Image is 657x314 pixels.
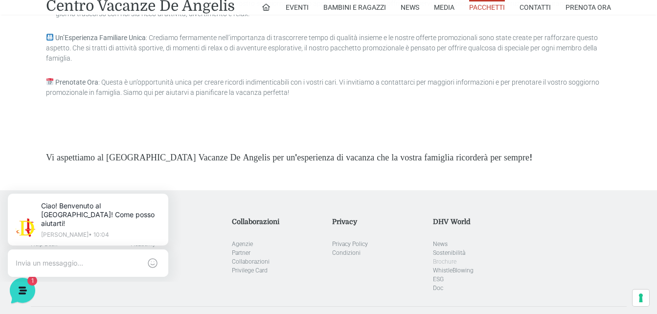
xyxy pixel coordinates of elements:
[433,285,443,292] a: Doc
[8,43,164,63] p: La nostra missione è rendere la tua esperienza straordinaria!
[8,276,37,305] iframe: Customerly Messenger Launcher
[433,249,465,256] a: Sostenibilità
[41,106,157,115] p: Ciao! Benvenuto al [GEOGRAPHIC_DATA]! Come posso aiutarti!
[22,183,160,193] input: Cerca un articolo...
[332,241,368,247] a: Privacy Policy
[55,78,98,86] strong: Prenotate Ora
[332,249,361,256] a: Condizioni
[46,34,53,41] img: 👨‍👩‍👧‍👦
[46,78,53,85] img: 📅
[16,95,35,114] img: light
[163,94,180,103] p: 51 s fa
[8,224,68,247] button: Home
[87,78,180,86] a: [DEMOGRAPHIC_DATA] tutto
[8,8,164,39] h2: Ciao da De Angelis Resort 👋
[85,238,111,247] p: Messaggi
[151,238,165,247] p: Aiuto
[64,129,144,137] span: Inizia una conversazione
[170,106,180,115] span: 1
[46,153,611,163] h4: Vi aspettiamo al [GEOGRAPHIC_DATA] Vacanze De Angelis per un'esperienza di vacanza che la vostra ...
[98,223,105,230] span: 1
[46,33,611,64] p: : Crediamo fermamente nell’importanza di trascorrere tempo di qualità insieme e le nostre offerte...
[232,267,268,274] a: Privilege Card
[47,50,166,56] p: [PERSON_NAME] • 10:04
[332,218,426,226] h5: Privacy
[433,258,456,265] a: Brochure
[55,34,146,42] strong: Un’Esperienza Familiare Unica
[232,218,325,226] h5: Collaborazioni
[16,162,76,170] span: Trova una risposta
[433,276,444,283] a: ESG
[47,20,166,46] p: Ciao! Benvenuto al [GEOGRAPHIC_DATA]! Come posso aiutarti!
[16,123,180,143] button: Inizia una conversazione
[232,258,270,265] a: Collaborazioni
[16,78,83,86] span: Le tue conversazioni
[46,77,611,98] p: : Questa è un’opportunità unica per creare ricordi indimenticabili con i vostri cari. Vi invitiam...
[68,224,128,247] button: 1Messaggi
[12,90,184,119] a: [PERSON_NAME]Ciao! Benvenuto al [GEOGRAPHIC_DATA]! Come posso aiutarti!51 s fa1
[433,241,448,247] a: News
[232,249,250,256] a: Partner
[633,290,649,306] button: Le tue preferenze relative al consenso per le tecnologie di tracciamento
[232,241,253,247] a: Agenzie
[128,224,188,247] button: Aiuto
[41,94,157,104] span: [PERSON_NAME]
[22,36,41,56] img: light
[433,267,474,274] a: WhistleBlowing
[29,238,46,247] p: Home
[104,162,180,170] a: Apri Centro Assistenza
[433,218,526,226] h5: DHV World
